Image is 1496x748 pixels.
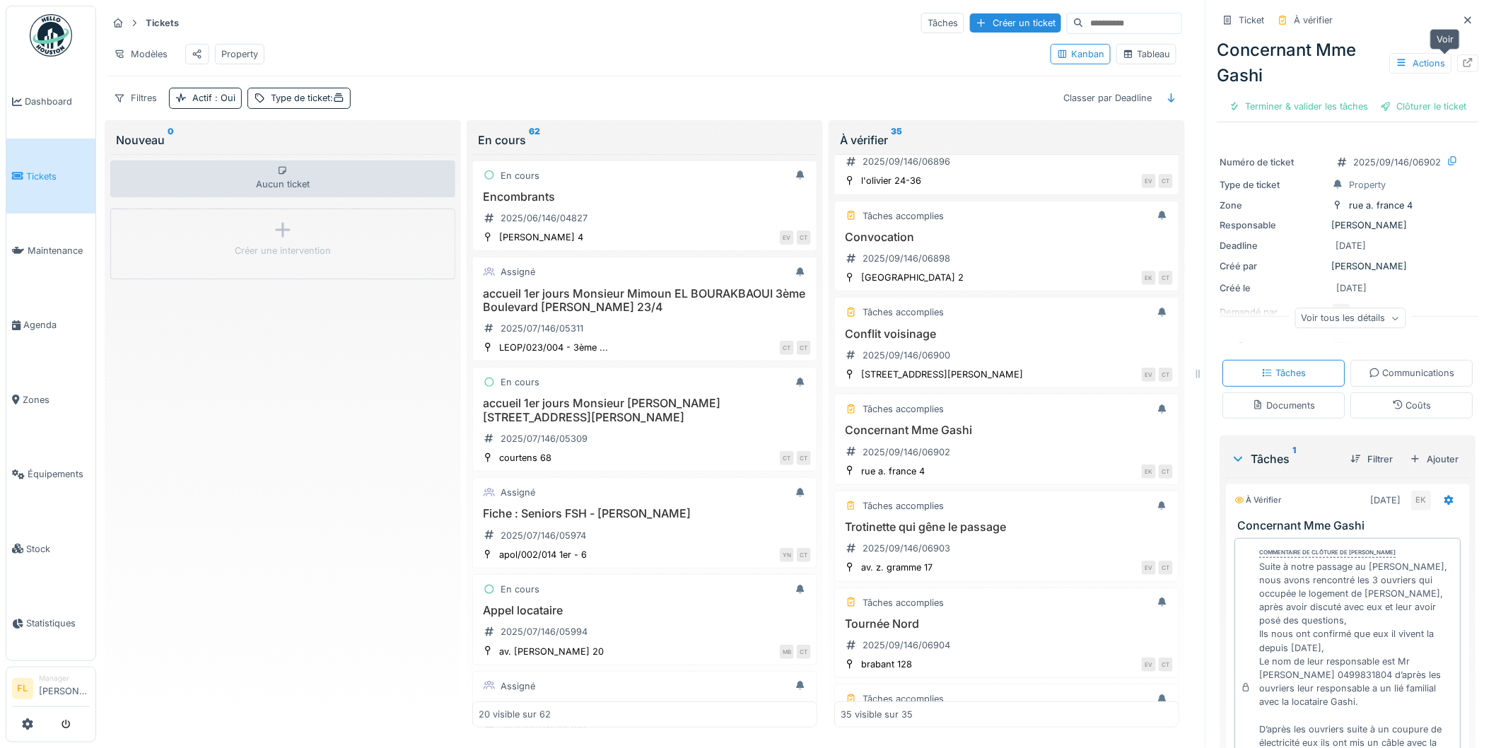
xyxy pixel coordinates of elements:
h3: Trotinette qui gêne le passage [841,520,1173,534]
div: EV [1142,658,1156,672]
div: CT [1159,271,1173,285]
div: 2025/06/146/04827 [501,211,588,225]
div: 2025/09/146/06902 [1354,156,1442,169]
div: Tâches accomplies [863,692,944,706]
div: EV [1142,561,1156,575]
h3: Tournée Nord [841,617,1173,631]
div: rue a. france 4 [861,464,925,478]
div: Deadline [1220,239,1326,252]
h3: Encombrants [479,190,811,204]
div: Kanban [1057,47,1104,61]
div: 2025/09/146/06903 [863,542,950,555]
div: Clôturer le ticket [1375,97,1473,116]
div: Commentaire de clôture de [PERSON_NAME] [1260,548,1396,558]
div: rue a. france 4 [1350,199,1413,212]
div: CT [780,341,794,355]
a: Statistiques [6,586,95,660]
div: Communications [1369,366,1456,380]
div: En cours [501,375,539,389]
div: Type de ticket [1220,178,1326,192]
div: 35 visible sur 35 [841,708,913,721]
div: Filtrer [1345,450,1399,469]
div: CT [1159,658,1173,672]
div: [GEOGRAPHIC_DATA] 2 [861,271,964,284]
a: Agenda [6,288,95,362]
div: Actif [192,91,235,105]
strong: Tickets [140,16,185,30]
div: Tâches [1232,450,1340,467]
div: En cours [501,583,539,596]
div: CT [797,341,811,355]
h3: Fiche : Seniors FSH - [PERSON_NAME] [479,507,811,520]
div: brabant 128 [861,658,912,671]
div: Assigné [501,486,535,499]
h3: accueil 1er jours Monsieur Mimoun EL BOURAKBAOUI 3ème Boulevard [PERSON_NAME] 23/4 [479,287,811,314]
div: CT [797,451,811,465]
div: Zone [1220,199,1326,212]
span: Dashboard [25,95,90,108]
div: MB [780,645,794,659]
a: Stock [6,511,95,585]
h3: Concernant Mme Gashi [1238,519,1464,532]
a: Équipements [6,437,95,511]
div: Ajouter [1405,450,1465,469]
div: Concernant Mme Gashi [1217,37,1479,88]
div: EV [1142,368,1156,382]
div: av. z. gramme 17 [861,561,933,574]
div: Voir tous les détails [1296,308,1407,329]
div: YN [780,548,794,562]
div: Documents [1253,399,1316,412]
div: Nouveau [116,132,450,148]
div: 2025/07/146/05311 [501,322,583,335]
div: Property [221,47,258,61]
div: Filtres [107,88,163,108]
div: Property [1350,178,1386,192]
div: Tâches [921,13,964,33]
div: [DATE] [1371,493,1401,507]
div: Tâches accomplies [863,596,944,609]
div: apol/002/014 1er - 6 [499,548,587,561]
span: Statistiques [26,616,90,630]
div: [DATE] [1337,281,1367,295]
li: [PERSON_NAME] [39,673,90,703]
div: À vérifier [1235,494,1282,506]
div: 2025/09/146/06898 [863,252,950,265]
div: CT [1159,174,1173,188]
div: Tâches [1262,366,1307,380]
div: Coûts [1393,399,1432,412]
h3: Tournée meiser [479,701,811,714]
div: Ticket [1239,13,1265,27]
div: 2025/09/146/06896 [863,155,950,168]
div: 20 visible sur 62 [479,708,551,721]
div: CT [797,645,811,659]
div: CT [1159,368,1173,382]
span: Zones [23,393,90,407]
div: [DATE] [1336,239,1367,252]
h3: Appel locataire [479,604,811,617]
div: En cours [501,169,539,182]
div: EK [1142,464,1156,479]
div: 2025/09/146/06902 [863,445,950,459]
div: EK [1412,491,1432,510]
sup: 35 [891,132,902,148]
div: l'olivier 24-36 [861,174,921,187]
div: 2025/09/146/06900 [863,349,950,362]
div: Créer une intervention [235,244,331,257]
div: CT [1159,464,1173,479]
div: CT [797,548,811,562]
div: EK [1142,271,1156,285]
div: EV [1142,174,1156,188]
div: Tableau [1123,47,1170,61]
div: [PERSON_NAME] [1220,218,1476,232]
span: Agenda [23,318,90,332]
span: Maintenance [28,244,90,257]
a: Maintenance [6,214,95,288]
div: Assigné [501,679,535,693]
span: : Oui [212,93,235,103]
span: : [330,93,344,103]
div: av. [PERSON_NAME] 20 [499,645,604,658]
h3: Convocation [841,230,1173,244]
div: CT [797,230,811,245]
div: CT [1159,561,1173,575]
div: Assigné [501,265,535,279]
